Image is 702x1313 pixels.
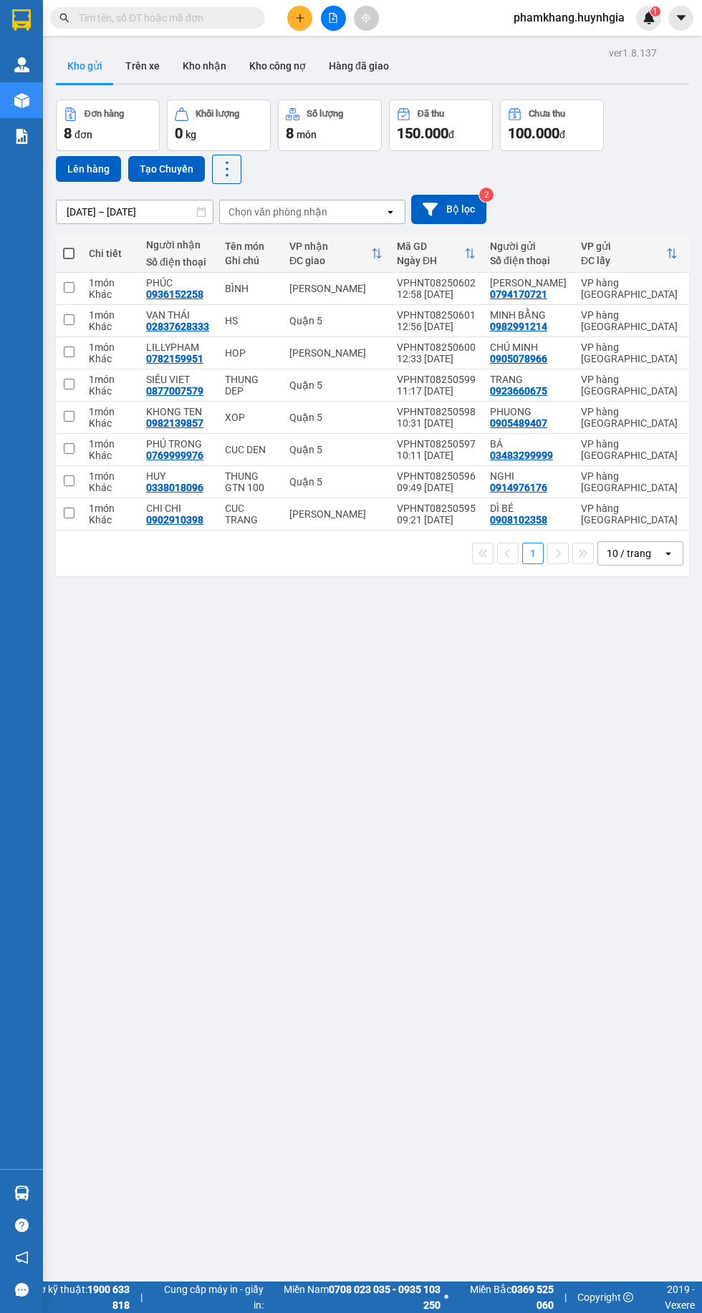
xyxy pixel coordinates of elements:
[490,277,567,289] div: LÊ VĂN
[146,503,211,514] div: CHI CHI
[397,470,476,482] div: VPHNT08250596
[295,13,305,23] span: plus
[397,385,476,397] div: 11:17 [DATE]
[289,412,383,423] div: Quận 5
[397,289,476,300] div: 12:58 [DATE]
[317,49,400,83] button: Hàng đã giao
[14,129,29,144] img: solution-icon
[397,503,476,514] div: VPHNT08250595
[581,406,678,429] div: VP hàng [GEOGRAPHIC_DATA]
[490,289,547,300] div: 0794170721
[385,206,396,218] svg: open
[146,239,211,251] div: Người nhận
[490,406,567,417] div: PHUONG
[479,188,494,202] sup: 2
[146,309,211,321] div: VẠN THÁI
[89,277,132,289] div: 1 món
[146,406,211,417] div: KHONG TEN
[490,482,547,493] div: 0914976176
[675,11,688,24] span: caret-down
[609,45,657,61] div: ver 1.8.137
[490,353,547,364] div: 0905078966
[289,379,383,391] div: Quận 5
[581,503,678,525] div: VP hàng [GEOGRAPHIC_DATA]
[225,283,275,294] div: BÌNH
[289,508,383,520] div: [PERSON_NAME]
[444,1294,448,1300] span: ⚪️
[397,374,476,385] div: VPHNT08250599
[411,195,486,224] button: Bộ lọc
[581,374,678,397] div: VP hàng [GEOGRAPHIC_DATA]
[146,321,209,332] div: 02837628333
[581,241,666,252] div: VP gửi
[238,49,317,83] button: Kho công nợ
[225,470,275,482] div: THUNG
[89,450,132,461] div: Khác
[389,100,493,151] button: Đã thu150.000đ
[89,341,132,353] div: 1 món
[89,289,132,300] div: Khác
[56,100,160,151] button: Đơn hàng8đơn
[146,341,211,353] div: LILLYPHAM
[490,470,567,482] div: NGHI
[14,57,29,72] img: warehouse-icon
[287,6,312,31] button: plus
[289,347,383,359] div: [PERSON_NAME]
[56,156,121,182] button: Lên hàng
[146,482,203,493] div: 0338018096
[581,309,678,332] div: VP hàng [GEOGRAPHIC_DATA]
[559,129,565,140] span: đ
[397,277,476,289] div: VPHNT08250602
[490,241,567,252] div: Người gửi
[289,476,383,488] div: Quận 5
[397,341,476,353] div: VPHNT08250600
[452,1281,554,1313] span: Miền Bắc
[502,9,636,26] span: phamkhang.huynhgia
[529,109,565,119] div: Chưa thu
[186,129,196,140] span: kg
[307,109,343,119] div: Số lượng
[79,10,248,26] input: Tìm tên, số ĐT hoặc mã đơn
[354,6,379,31] button: aim
[650,6,660,16] sup: 1
[153,1281,264,1313] span: Cung cấp máy in - giấy in:
[397,321,476,332] div: 12:56 [DATE]
[321,6,346,31] button: file-add
[89,321,132,332] div: Khác
[89,482,132,493] div: Khác
[85,109,124,119] div: Đơn hàng
[89,374,132,385] div: 1 món
[89,470,132,482] div: 1 món
[89,417,132,429] div: Khác
[225,444,275,455] div: CUC DEN
[397,309,476,321] div: VPHNT08250601
[328,13,338,23] span: file-add
[146,289,203,300] div: 0936152258
[89,514,132,525] div: Khác
[289,444,383,455] div: Quận 5
[175,125,183,142] span: 0
[59,13,69,23] span: search
[14,1186,29,1201] img: warehouse-icon
[490,309,567,321] div: MINH BẰNG
[286,125,294,142] span: 8
[14,93,29,108] img: warehouse-icon
[57,200,213,223] input: Select a date range.
[128,156,205,182] button: Tạo Chuyến
[397,125,448,142] span: 150.000
[490,417,547,429] div: 0905489407
[623,1292,633,1302] span: copyright
[15,1218,29,1232] span: question-circle
[663,548,674,559] svg: open
[490,385,547,397] div: 0923660675
[490,374,567,385] div: TRANG
[490,450,553,461] div: 03483299999
[225,482,275,493] div: GTN 100
[146,514,203,525] div: 0902910398
[146,277,211,289] div: PHÚC
[12,9,31,31] img: logo-vxr
[56,49,114,83] button: Kho gửi
[653,6,658,16] span: 1
[282,235,390,273] th: Toggle SortBy
[267,1281,441,1313] span: Miền Nam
